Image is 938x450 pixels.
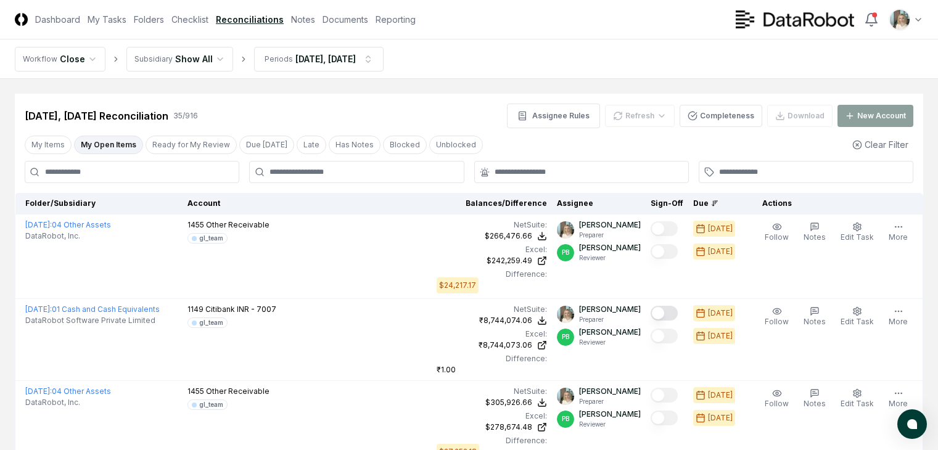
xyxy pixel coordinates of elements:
button: Completeness [680,105,762,127]
div: Workflow [23,54,57,65]
p: Preparer [579,397,641,406]
p: [PERSON_NAME] [579,327,641,338]
div: $278,674.48 [485,422,532,433]
a: ₹8,744,073.06 [437,340,547,351]
button: Unblocked [429,136,483,154]
button: Notes [801,386,828,412]
th: Assignee [552,193,646,215]
button: Has Notes [329,136,381,154]
span: [DATE] : [25,387,52,396]
button: More [886,386,910,412]
button: Mark complete [651,411,678,425]
div: [DATE] [708,330,733,342]
a: [DATE]:01 Cash and Cash Equivalents [25,305,160,314]
div: gl_team [199,234,223,243]
span: Follow [765,317,789,326]
span: DataRobot Software Private Limited [25,315,155,326]
a: Folders [134,13,164,26]
button: Notes [801,219,828,245]
div: $242,259.49 [487,255,532,266]
button: My Open Items [74,136,143,154]
button: Mark complete [651,306,678,321]
button: Due Today [239,136,294,154]
p: [PERSON_NAME] [579,409,641,420]
div: gl_team [199,318,223,327]
div: [DATE] [708,223,733,234]
a: [DATE]:04 Other Assets [25,220,111,229]
span: Follow [765,232,789,242]
div: gl_team [199,400,223,409]
div: [DATE] [708,412,733,423]
span: PB [562,332,569,342]
button: Mark complete [651,221,678,236]
p: Reviewer [579,253,641,263]
div: ₹1.00 [437,364,456,375]
div: [DATE] [708,308,733,319]
th: Sign-Off [646,193,688,215]
span: Other Receivable [206,387,269,396]
div: Difference: [437,269,547,280]
button: $266,476.66 [485,231,547,242]
div: [DATE] [708,246,733,257]
button: Periods[DATE], [DATE] [254,47,384,72]
span: Edit Task [841,399,874,408]
th: Folder/Subsidiary [15,193,183,215]
span: [DATE] : [25,220,52,229]
button: More [886,219,910,245]
button: Clear Filter [847,133,913,156]
div: [DATE], [DATE] Reconciliation [25,108,168,123]
span: Follow [765,399,789,408]
button: Follow [762,386,791,412]
div: NetSuite : [437,304,547,315]
a: Checklist [171,13,208,26]
div: Difference: [437,353,547,364]
a: [DATE]:04 Other Assets [25,387,111,396]
button: Mark complete [651,244,678,259]
p: Reviewer [579,420,641,429]
div: ₹8,744,074.06 [479,315,532,326]
a: $278,674.48 [437,422,547,433]
div: Difference: [437,435,547,446]
button: Late [297,136,326,154]
div: Account [187,198,427,209]
nav: breadcrumb [15,47,384,72]
a: Dashboard [35,13,80,26]
div: $266,476.66 [485,231,532,242]
button: Mark complete [651,329,678,343]
button: Edit Task [838,304,876,330]
span: PB [562,414,569,423]
span: Notes [804,317,826,326]
a: Reporting [376,13,416,26]
button: Follow [762,219,791,245]
button: $305,926.66 [485,397,547,408]
th: Balances/Difference [432,193,552,215]
span: Other Receivable [206,220,269,229]
span: Notes [804,232,826,242]
button: ₹8,744,074.06 [479,315,547,326]
button: Blocked [383,136,427,154]
span: Edit Task [841,232,874,242]
a: My Tasks [88,13,126,26]
img: ACg8ocKh93A2PVxV7CaGalYBgc3fGwopTyyIAwAiiQ5buQbeS2iRnTQ=s96-c [557,221,574,239]
div: NetSuite : [437,386,547,397]
button: Edit Task [838,386,876,412]
a: $242,259.49 [437,255,547,266]
span: DataRobot, Inc. [25,231,80,242]
div: 35 / 916 [173,110,198,121]
div: Excel: [437,411,547,422]
img: Logo [15,13,28,26]
button: More [886,304,910,330]
div: [DATE], [DATE] [295,52,356,65]
div: ₹8,744,073.06 [479,340,532,351]
img: ACg8ocKh93A2PVxV7CaGalYBgc3fGwopTyyIAwAiiQ5buQbeS2iRnTQ=s96-c [890,10,910,30]
div: Excel: [437,329,547,340]
p: [PERSON_NAME] [579,219,641,231]
span: Edit Task [841,317,874,326]
button: Assignee Rules [507,104,600,128]
button: Notes [801,304,828,330]
a: Reconciliations [216,13,284,26]
img: ACg8ocKh93A2PVxV7CaGalYBgc3fGwopTyyIAwAiiQ5buQbeS2iRnTQ=s96-c [557,388,574,405]
span: PB [562,248,569,257]
p: [PERSON_NAME] [579,304,641,315]
button: My Items [25,136,72,154]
